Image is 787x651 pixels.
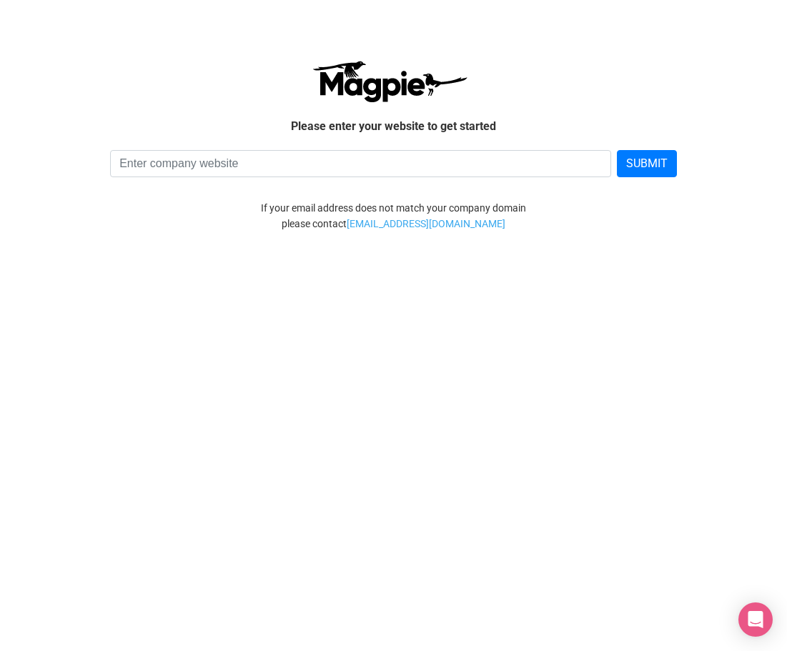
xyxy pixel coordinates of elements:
input: Enter company website [110,150,611,177]
div: Open Intercom Messenger [738,602,773,637]
button: SUBMIT [617,150,677,177]
img: logo-ab69f6fb50320c5b225c76a69d11143b.png [309,60,470,103]
div: please contact [18,216,769,232]
a: [EMAIL_ADDRESS][DOMAIN_NAME] [347,216,505,232]
p: Please enter your website to get started [29,117,758,136]
div: If your email address does not match your company domain [18,200,769,216]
